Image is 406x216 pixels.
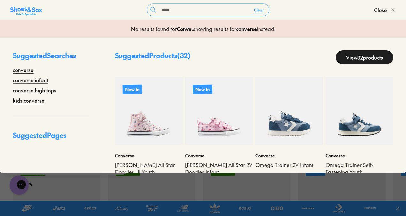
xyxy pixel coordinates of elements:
[185,162,253,176] a: [PERSON_NAME] All Star 2V Doodles Infant
[5,1,128,62] div: Campaign message
[193,84,212,94] p: New In
[5,7,128,39] div: Message from Shoes. Need help finding the perfect pair for your little one? Let’s chat!
[115,77,183,145] a: New In
[131,25,275,32] p: No results found for showing results for instead.
[115,152,183,159] p: Converse
[6,173,32,197] iframe: Gorgias live chat messenger
[123,84,142,94] p: New In
[306,166,325,176] p: New In
[177,25,193,32] b: Conve .
[112,8,121,17] button: Dismiss campaign
[11,7,21,18] img: Shoes logo
[326,152,393,159] p: Converse
[115,162,183,176] a: [PERSON_NAME] All Star Doodles Hi Youth
[185,77,253,145] a: New In
[13,130,89,146] p: Suggested Pages
[374,6,387,14] span: Close
[11,20,121,39] div: Need help finding the perfect pair for your little one? Let’s chat!
[336,50,393,64] a: View32products
[13,50,89,66] p: Suggested Searches
[13,86,56,94] a: converse high tops
[177,51,191,60] span: ( 32 )
[185,152,253,159] p: Converse
[374,3,396,17] button: Close
[255,162,323,169] a: Omega Trainer 2V Infant
[236,25,257,32] b: converse
[255,152,323,159] p: Converse
[24,9,49,16] h3: Shoes
[249,4,269,16] button: Clear
[326,162,393,176] a: Omega Trainer Self-Fastening Youth
[10,6,42,16] img: SNS_Logo_Responsive.svg
[13,66,34,74] a: converse
[10,5,42,15] a: Shoes &amp; Sox
[115,50,191,64] p: Suggested Products
[13,76,48,84] a: converse infant
[11,42,121,56] div: Reply to the campaigns
[13,97,44,104] a: kids converse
